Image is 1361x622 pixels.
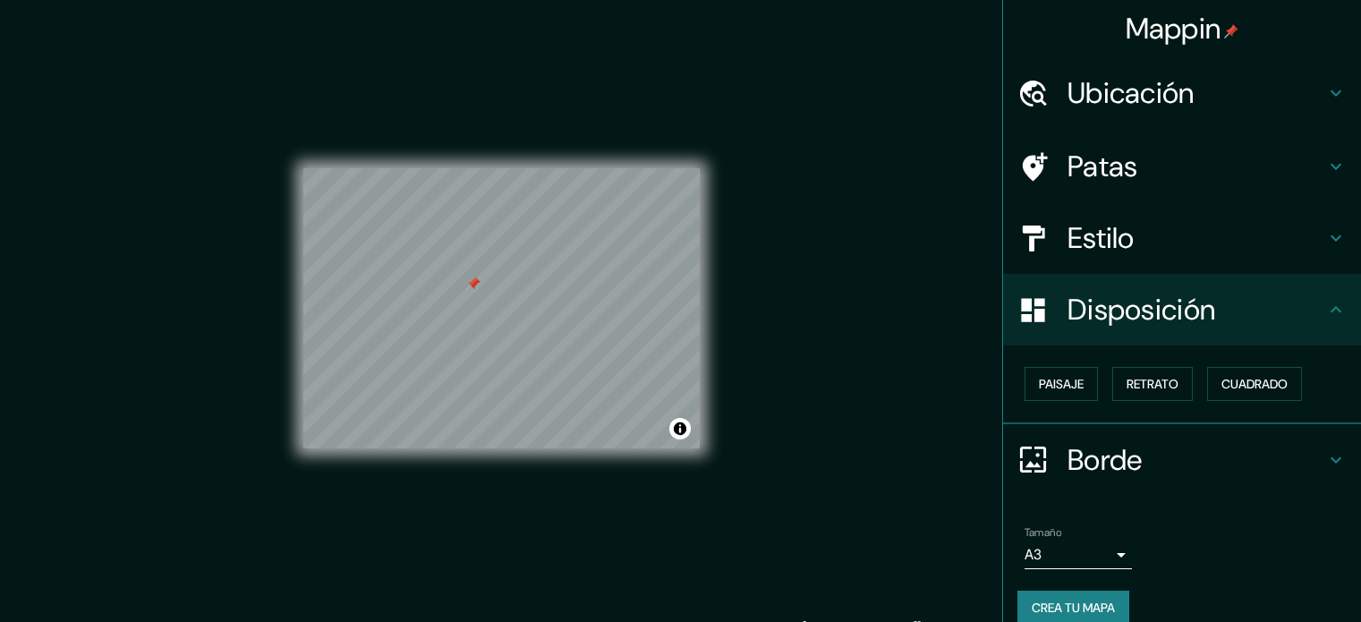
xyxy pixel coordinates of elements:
font: Cuadrado [1221,376,1288,392]
button: Cuadrado [1207,367,1302,401]
font: Paisaje [1039,376,1084,392]
font: Tamaño [1025,525,1061,540]
font: Ubicación [1068,74,1195,112]
button: Activar o desactivar atribución [669,418,691,439]
font: Retrato [1127,376,1178,392]
img: pin-icon.png [1224,24,1238,38]
div: Disposición [1003,274,1361,345]
button: Paisaje [1025,367,1098,401]
font: A3 [1025,545,1042,564]
font: Crea tu mapa [1032,600,1115,616]
button: Retrato [1112,367,1193,401]
font: Disposición [1068,291,1215,328]
div: A3 [1025,541,1132,569]
div: Estilo [1003,202,1361,274]
div: Patas [1003,131,1361,202]
font: Mappin [1126,10,1221,47]
iframe: Lanzador de widgets de ayuda [1202,552,1341,602]
font: Estilo [1068,219,1135,257]
canvas: Mapa [303,168,700,448]
font: Borde [1068,441,1143,479]
div: Borde [1003,424,1361,496]
font: Patas [1068,148,1138,185]
div: Ubicación [1003,57,1361,129]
